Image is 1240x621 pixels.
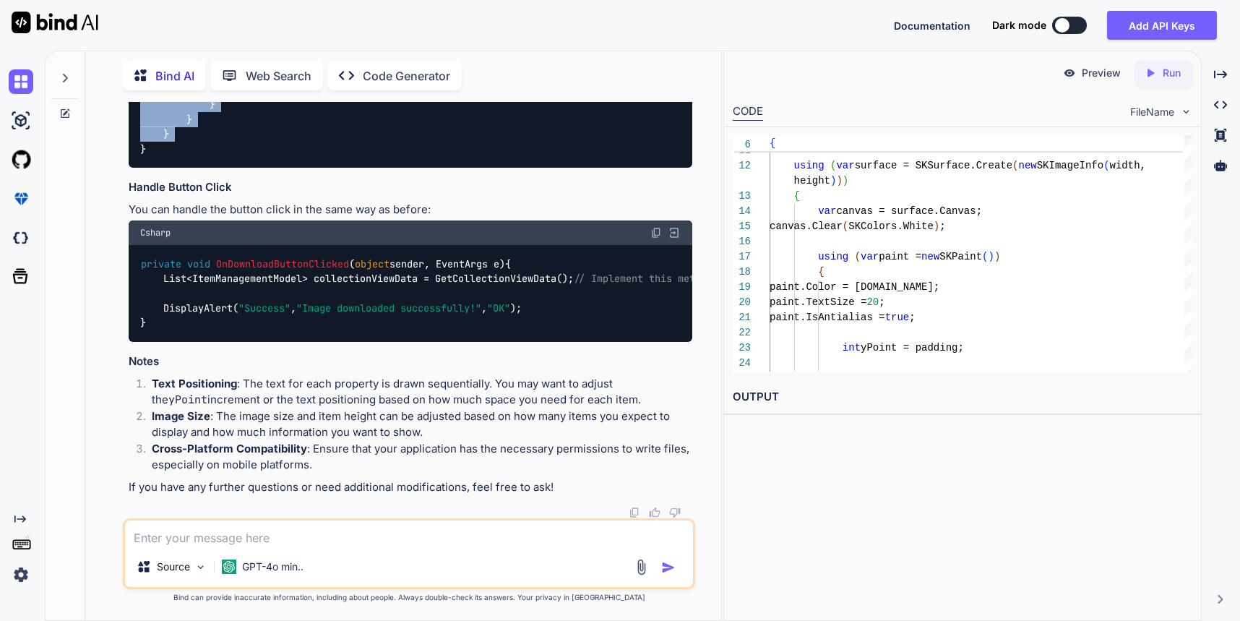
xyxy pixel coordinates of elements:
[939,251,982,262] span: SKPaint
[363,67,450,85] p: Code Generator
[988,251,994,262] span: )
[848,220,934,232] span: SKColors.White
[909,312,915,323] span: ;
[574,273,811,286] span: // Implement this method to get your data
[843,342,861,354] span: int
[836,160,854,171] span: var
[629,507,640,518] img: copy
[355,257,499,270] span: sender, EventArgs e
[1103,160,1109,171] span: (
[733,371,751,386] div: 25
[633,559,650,575] img: attachment
[9,226,33,250] img: darkCloudIdeIcon
[836,175,842,187] span: )
[1018,160,1036,171] span: new
[770,296,866,308] span: paint.TextSize =
[152,409,210,423] strong: Image Size
[129,179,692,196] h3: Handle Button Click
[168,393,207,407] code: yPoint
[861,251,879,262] span: var
[733,204,751,219] div: 14
[296,301,481,314] span: "Image downloaded successfully!"
[12,12,98,33] img: Bind AI
[994,251,1000,262] span: )
[216,257,349,270] span: OnDownloadButtonClicked
[794,190,800,202] span: {
[649,507,660,518] img: like
[733,249,751,265] div: 17
[861,342,964,354] span: yPoint = padding;
[939,220,945,232] span: ;
[830,160,836,171] span: (
[9,147,33,172] img: githubLight
[770,281,939,293] span: paint.Color = [DOMAIN_NAME];
[1107,11,1217,40] button: Add API Keys
[1012,160,1018,171] span: (
[843,220,848,232] span: (
[1109,160,1145,171] span: width,
[155,67,194,85] p: Bind AI
[866,296,879,308] span: 20
[733,234,751,249] div: 16
[187,257,210,270] span: void
[934,220,939,232] span: )
[123,592,695,603] p: Bind can provide inaccurate information, including about people. Always double-check its answers....
[661,560,676,575] img: icon
[668,226,681,239] img: Open in Browser
[152,376,692,408] p: : The text for each property is drawn sequentially. You may want to adjust the increment or the t...
[770,220,843,232] span: canvas.Clear
[830,175,836,187] span: )
[157,560,190,574] p: Source
[141,257,181,270] span: private
[733,137,751,153] span: 6
[921,251,939,262] span: new
[733,189,751,204] div: 13
[1130,105,1174,119] span: FileName
[770,312,885,323] span: paint.IsAntialias =
[818,205,836,217] span: var
[770,137,775,149] span: {
[222,560,236,574] img: GPT-4o mini
[794,160,824,171] span: using
[129,202,692,218] p: You can handle the button click in the same way as before:
[650,227,662,239] img: copy
[843,175,848,187] span: )
[9,187,33,211] img: premium
[733,310,751,325] div: 21
[733,280,751,295] div: 19
[724,380,1201,414] h2: OUTPUT
[9,69,33,94] img: chat
[1163,66,1181,80] p: Run
[129,354,692,370] h3: Notes
[1180,106,1192,118] img: chevron down
[879,296,884,308] span: ;
[733,356,751,371] div: 24
[238,301,290,314] span: "Success"
[141,257,505,270] span: ( )
[836,205,982,217] span: canvas = surface.Canvas;
[818,251,848,262] span: using
[140,227,171,239] span: Csharp
[794,175,830,187] span: height
[733,103,763,121] div: CODE
[487,301,510,314] span: "OK"
[818,266,824,278] span: {
[152,408,692,441] p: : The image size and item height can be adjusted based on how many items you expect to display an...
[879,251,921,262] span: paint =
[1082,66,1121,80] p: Preview
[733,265,751,280] div: 18
[669,507,681,518] img: dislike
[242,560,303,574] p: GPT-4o min..
[1037,160,1103,171] span: SKImageInfo
[894,20,970,32] span: Documentation
[140,257,1007,330] code: { List<ItemManagementModel> collectionViewData = GetCollectionViewData(); GenerateImage(collectio...
[885,312,910,323] span: true
[246,67,311,85] p: Web Search
[733,219,751,234] div: 15
[194,561,207,573] img: Pick Models
[355,257,389,270] span: object
[733,325,751,341] div: 22
[129,479,692,496] p: If you have any further questions or need additional modifications, feel free to ask!
[733,295,751,310] div: 20
[855,251,861,262] span: (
